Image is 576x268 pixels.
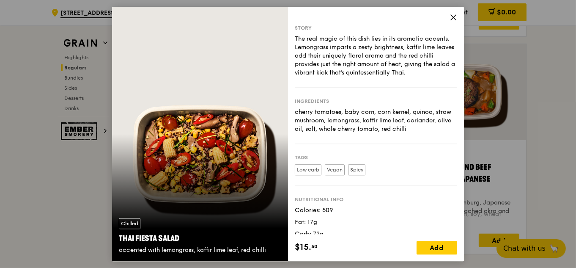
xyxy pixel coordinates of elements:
[295,230,457,238] div: Carb: 72g
[295,206,457,215] div: Calories: 509
[295,218,457,227] div: Fat: 17g
[295,241,311,254] span: $15.
[119,246,281,254] div: accented with lemongrass, kaffir lime leaf, red chilli
[295,25,457,31] div: Story
[348,164,365,175] label: Spicy
[417,241,457,254] div: Add
[295,98,457,105] div: Ingredients
[311,243,318,250] span: 50
[295,154,457,161] div: Tags
[295,108,457,133] div: cherry tomatoes, baby corn, corn kernel, quinoa, straw mushroom, lemongrass, kaffir lime leaf, co...
[295,196,457,203] div: Nutritional info
[325,164,345,175] label: Vegan
[295,35,457,77] div: The real magic of this dish lies in its aromatic accents. Lemongrass imparts a zesty brightness, ...
[119,218,140,229] div: Chilled
[295,164,321,175] label: Low carb
[119,232,281,244] div: Thai Fiesta Salad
